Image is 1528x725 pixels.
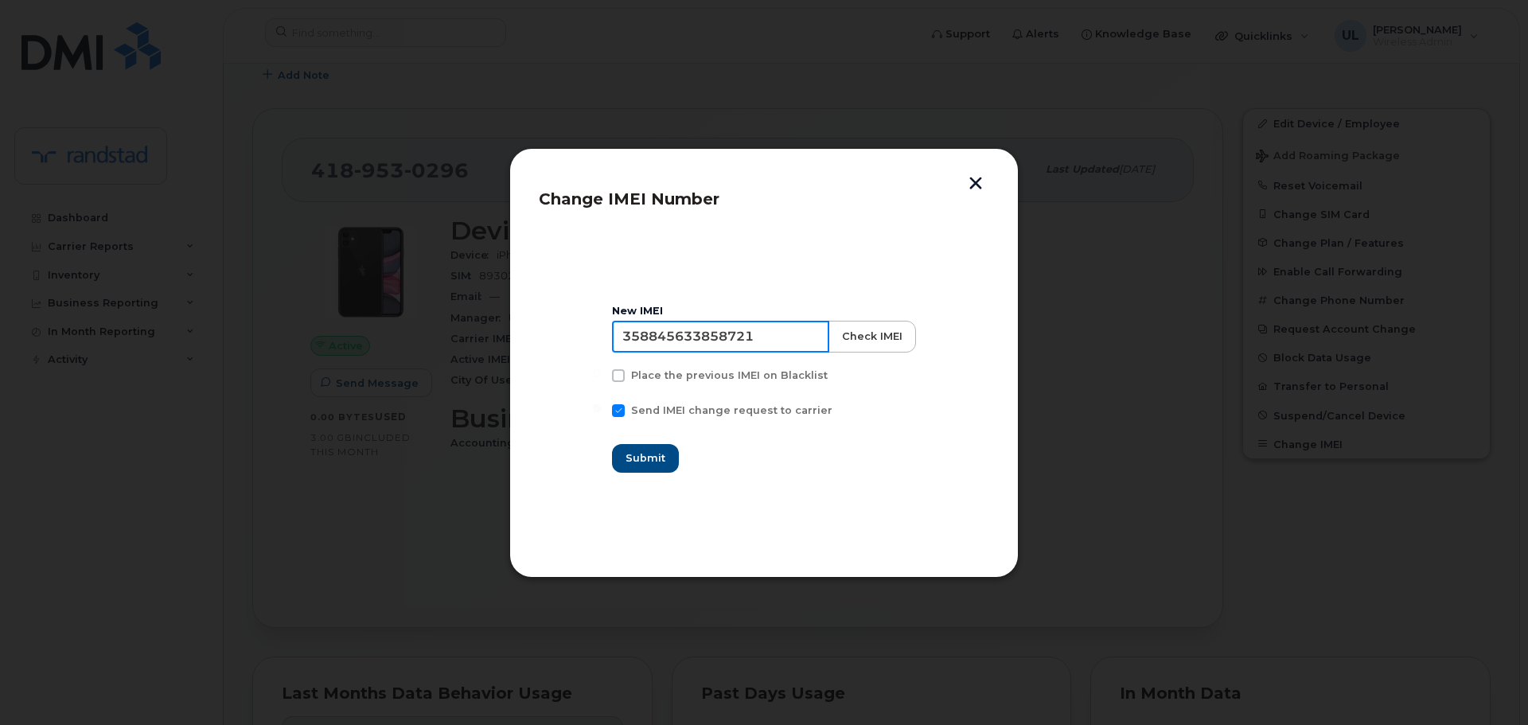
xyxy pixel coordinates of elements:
div: New IMEI [612,305,916,318]
span: Submit [626,450,665,466]
button: Submit [612,444,679,473]
input: Send IMEI change request to carrier [593,404,601,412]
span: Place the previous IMEI on Blacklist [631,369,828,381]
input: Place the previous IMEI on Blacklist [593,369,601,377]
span: Send IMEI change request to carrier [631,404,832,416]
span: Change IMEI Number [539,189,719,209]
button: Check IMEI [828,321,916,353]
